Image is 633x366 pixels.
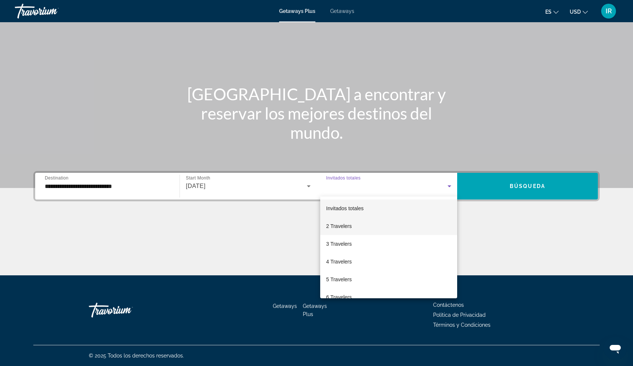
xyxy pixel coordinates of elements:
span: 4 Travelers [326,257,352,266]
span: 3 Travelers [326,239,352,248]
span: 5 Travelers [326,275,352,284]
span: Invitados totales [326,205,364,211]
span: 6 Travelers [326,293,352,302]
iframe: Button to launch messaging window [603,336,627,360]
span: 2 Travelers [326,222,352,231]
